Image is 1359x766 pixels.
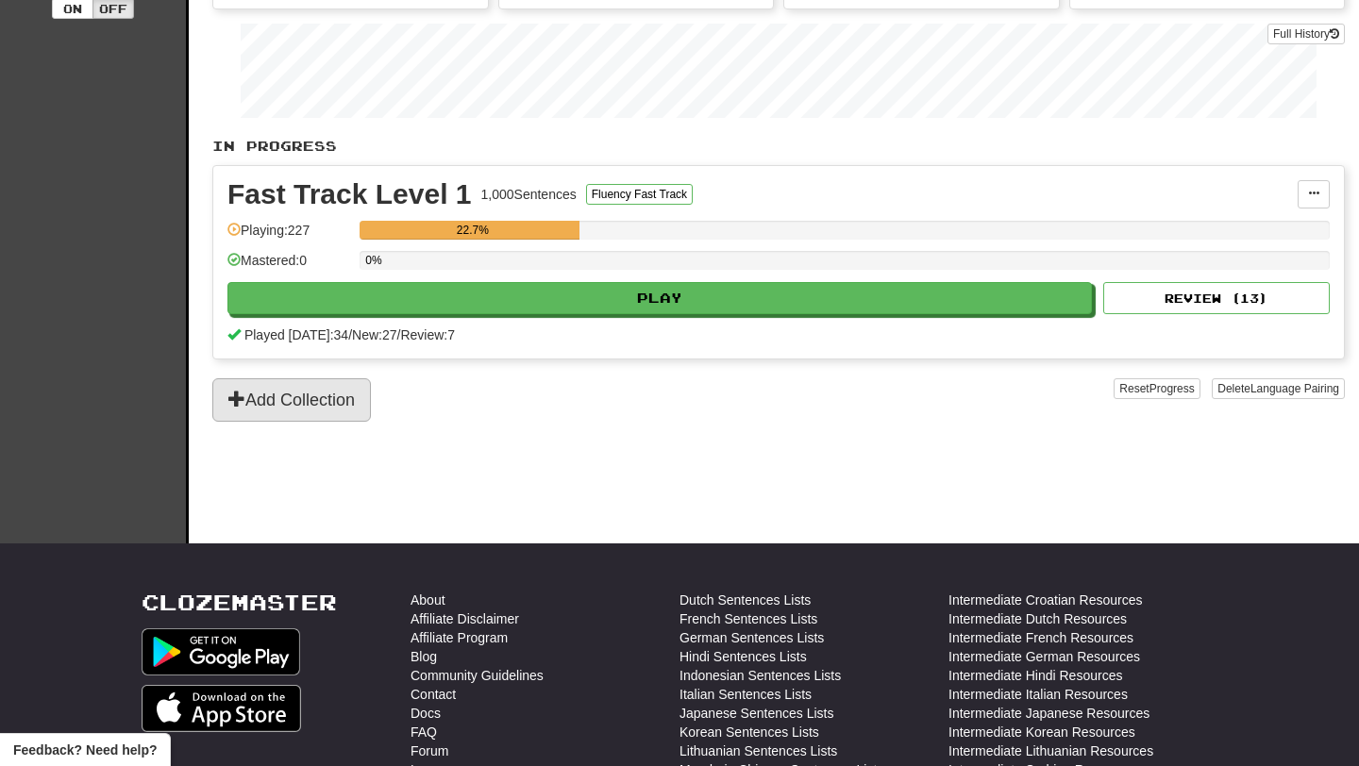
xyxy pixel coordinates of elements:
[679,685,812,704] a: Italian Sentences Lists
[227,251,350,282] div: Mastered: 0
[948,723,1135,741] a: Intermediate Korean Resources
[679,591,811,609] a: Dutch Sentences Lists
[411,628,508,647] a: Affiliate Program
[679,609,817,628] a: French Sentences Lists
[679,647,807,666] a: Hindi Sentences Lists
[411,647,437,666] a: Blog
[481,185,577,204] div: 1,000 Sentences
[411,704,441,723] a: Docs
[348,327,352,342] span: /
[948,704,1149,723] a: Intermediate Japanese Resources
[948,609,1127,628] a: Intermediate Dutch Resources
[411,591,445,609] a: About
[397,327,401,342] span: /
[365,221,579,240] div: 22.7%
[679,723,819,741] a: Korean Sentences Lists
[142,628,300,675] img: Get it on Google Play
[948,591,1142,609] a: Intermediate Croatian Resources
[212,378,371,422] button: Add Collection
[586,184,693,205] button: Fluency Fast Track
[411,685,456,704] a: Contact
[400,327,455,342] span: Review: 7
[142,685,301,732] img: Get it on App Store
[948,628,1133,647] a: Intermediate French Resources
[679,704,833,723] a: Japanese Sentences Lists
[227,282,1092,314] button: Play
[948,647,1140,666] a: Intermediate German Resources
[244,327,348,342] span: Played [DATE]: 34
[1212,378,1345,399] button: DeleteLanguage Pairing
[411,723,437,741] a: FAQ
[13,741,157,759] span: Open feedback widget
[411,666,544,685] a: Community Guidelines
[142,591,337,614] a: Clozemaster
[679,628,824,647] a: German Sentences Lists
[227,221,350,252] div: Playing: 227
[227,180,472,208] div: Fast Track Level 1
[411,741,448,760] a: Forum
[948,685,1128,704] a: Intermediate Italian Resources
[1149,382,1195,395] span: Progress
[1250,382,1339,395] span: Language Pairing
[679,666,841,685] a: Indonesian Sentences Lists
[1103,282,1330,314] button: Review (13)
[1267,24,1345,44] a: Full History
[948,741,1153,760] a: Intermediate Lithuanian Resources
[352,327,396,342] span: New: 27
[679,741,837,760] a: Lithuanian Sentences Lists
[411,609,519,628] a: Affiliate Disclaimer
[1114,378,1200,399] button: ResetProgress
[212,137,1345,156] p: In Progress
[948,666,1122,685] a: Intermediate Hindi Resources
